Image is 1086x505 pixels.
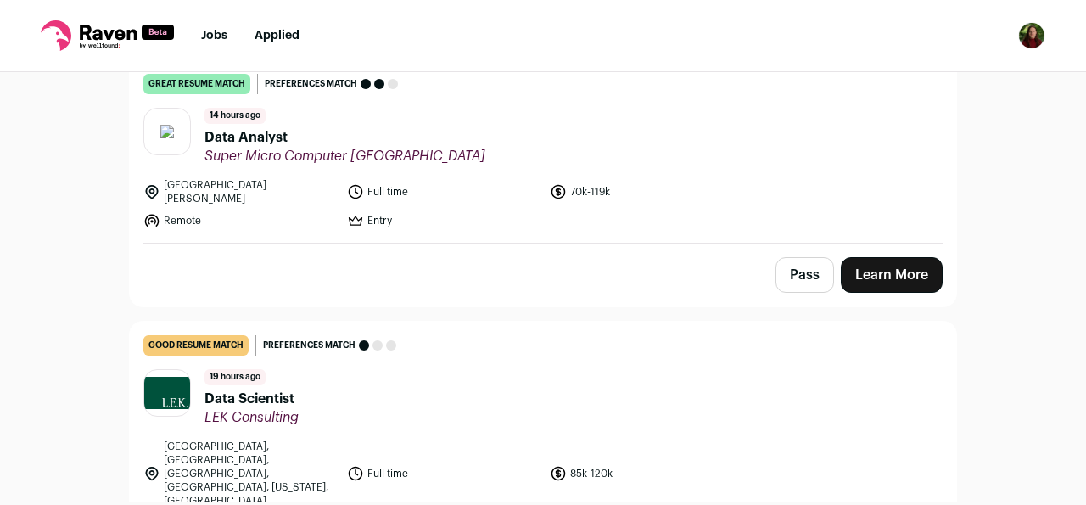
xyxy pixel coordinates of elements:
[263,337,355,354] span: Preferences match
[550,178,743,205] li: 70k-119k
[143,335,249,356] div: good resume match
[204,148,485,165] span: Super Micro Computer [GEOGRAPHIC_DATA]
[160,125,174,138] img: 35dfdb1729e26baaadef40dfd2ca93b248ace75e4200bc6cefbb7b80e436e44d
[204,389,299,409] span: Data Scientist
[143,212,337,229] li: Remote
[204,369,266,385] span: 19 hours ago
[204,127,485,148] span: Data Analyst
[204,409,299,426] span: LEK Consulting
[347,212,540,229] li: Entry
[775,257,834,293] button: Pass
[143,74,250,94] div: great resume match
[201,30,227,42] a: Jobs
[1018,22,1045,49] img: 16232722-medium_jpg
[144,377,190,409] img: fc02cbc5642c2e4b9717645ee18d2c1513b0e4aa0bcc7ecaf7c018ceaa3e3d85
[143,178,337,205] li: [GEOGRAPHIC_DATA][PERSON_NAME]
[1018,22,1045,49] button: Open dropdown
[265,76,357,93] span: Preferences match
[130,60,956,243] a: great resume match Preferences match 14 hours ago Data Analyst Super Micro Computer [GEOGRAPHIC_D...
[841,257,943,293] a: Learn More
[255,30,299,42] a: Applied
[204,108,266,124] span: 14 hours ago
[347,178,540,205] li: Full time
